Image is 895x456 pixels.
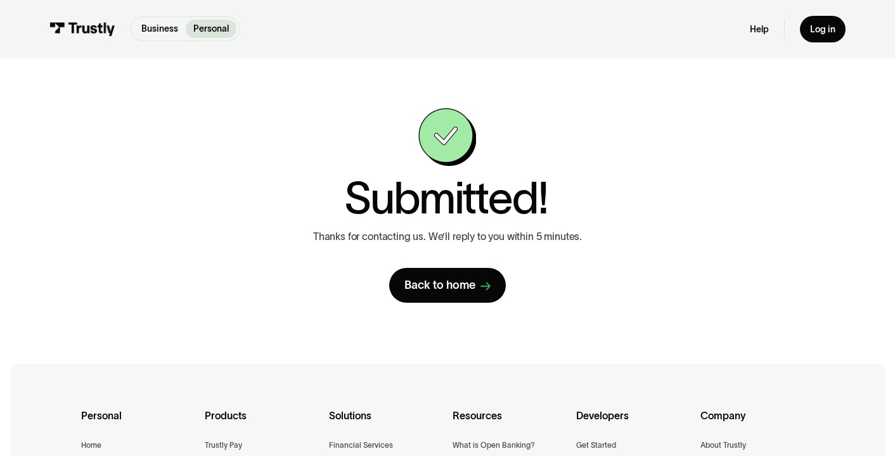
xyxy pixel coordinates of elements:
div: Developers [576,408,690,440]
a: Trustly Pay [205,439,242,452]
div: Log in [810,23,835,35]
div: Products [205,408,318,440]
div: Company [700,408,814,440]
div: Personal [81,408,195,440]
h1: Submitted! [344,176,548,220]
a: Business [134,20,186,38]
p: Personal [193,22,229,35]
a: Financial Services [329,439,393,452]
a: Log in [800,16,846,42]
p: Thanks for contacting us. We’ll reply to you within 5 minutes. [313,231,582,243]
p: Business [141,22,178,35]
div: Resources [453,408,566,440]
div: Back to home [404,278,475,293]
div: Solutions [329,408,442,440]
a: About Trustly [700,439,746,452]
a: Get Started [576,439,616,452]
a: Personal [186,20,236,38]
img: Trustly Logo [49,22,115,36]
a: Home [81,439,101,452]
a: Back to home [389,268,506,303]
a: What is Open Banking? [453,439,535,452]
a: Help [750,23,769,35]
